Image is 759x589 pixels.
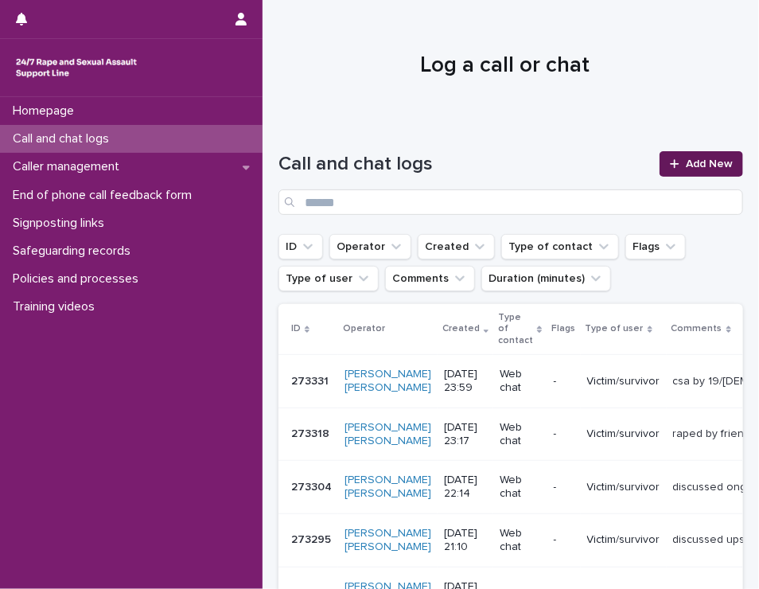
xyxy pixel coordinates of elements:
[554,427,574,441] p: -
[671,320,722,337] p: Comments
[444,527,487,554] p: [DATE] 21:10
[554,481,574,494] p: -
[660,151,743,177] a: Add New
[418,234,495,259] button: Created
[6,131,122,146] p: Call and chat logs
[554,533,574,547] p: -
[291,424,333,441] p: 273318
[344,527,431,554] a: [PERSON_NAME] [PERSON_NAME]
[329,234,411,259] button: Operator
[278,189,743,215] input: Search
[552,320,576,337] p: Flags
[6,188,204,203] p: End of phone call feedback form
[344,368,431,395] a: [PERSON_NAME] [PERSON_NAME]
[500,527,540,554] p: Web chat
[498,309,533,349] p: Type of contact
[587,533,660,547] p: Victim/survivor
[291,478,335,494] p: 273304
[344,421,431,448] a: [PERSON_NAME] [PERSON_NAME]
[6,271,151,287] p: Policies and processes
[291,320,301,337] p: ID
[6,244,143,259] p: Safeguarding records
[586,320,644,337] p: Type of user
[500,368,540,395] p: Web chat
[278,153,650,176] h1: Call and chat logs
[625,234,686,259] button: Flags
[501,234,619,259] button: Type of contact
[587,375,660,388] p: Victim/survivor
[500,474,540,501] p: Web chat
[343,320,385,337] p: Operator
[587,427,660,441] p: Victim/survivor
[587,481,660,494] p: Victim/survivor
[444,474,487,501] p: [DATE] 22:14
[278,53,731,80] h1: Log a call or chat
[444,368,487,395] p: [DATE] 23:59
[385,266,475,291] button: Comments
[6,216,117,231] p: Signposting links
[6,159,132,174] p: Caller management
[278,266,379,291] button: Type of user
[481,266,611,291] button: Duration (minutes)
[500,421,540,448] p: Web chat
[6,103,87,119] p: Homepage
[6,299,107,314] p: Training videos
[554,375,574,388] p: -
[442,320,480,337] p: Created
[291,530,334,547] p: 273295
[686,158,733,170] span: Add New
[278,234,323,259] button: ID
[444,421,487,448] p: [DATE] 23:17
[344,474,431,501] a: [PERSON_NAME] [PERSON_NAME]
[13,52,140,84] img: rhQMoQhaT3yELyF149Cw
[291,372,332,388] p: 273331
